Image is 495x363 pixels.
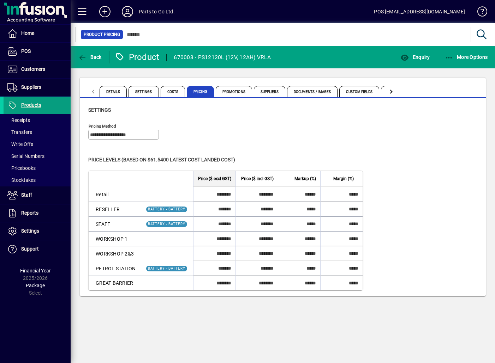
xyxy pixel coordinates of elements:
[21,228,39,234] span: Settings
[7,117,30,123] span: Receipts
[4,222,71,240] a: Settings
[89,276,140,290] td: GREAT BARRIER
[254,86,285,97] span: Suppliers
[4,174,71,186] a: Stocktakes
[4,25,71,42] a: Home
[89,216,140,231] td: STAFF
[374,6,465,17] div: POS [EMAIL_ADDRESS][DOMAIN_NAME]
[148,266,185,270] span: BATTERY - BATTERY
[129,86,159,97] span: Settings
[26,283,45,288] span: Package
[21,246,39,252] span: Support
[241,175,274,183] span: Price ($ incl GST)
[7,141,33,147] span: Write Offs
[21,84,41,90] span: Suppliers
[4,79,71,96] a: Suppliers
[472,1,486,24] a: Knowledge Base
[148,222,185,226] span: BATTERY - BATTERY
[71,51,109,63] app-page-header-button: Back
[4,204,71,222] a: Reports
[287,86,338,97] span: Documents / Images
[89,261,140,276] td: PETROL STATION
[88,157,235,162] span: Price levels (based on $61.5400 Latest cost landed cost)
[4,61,71,78] a: Customers
[4,138,71,150] a: Write Offs
[443,51,490,63] button: More Options
[21,210,38,216] span: Reports
[89,124,116,129] mat-label: Pricing method
[4,150,71,162] a: Serial Numbers
[21,102,41,108] span: Products
[88,107,111,113] span: Settings
[339,86,379,97] span: Custom Fields
[7,165,36,171] span: Pricebooks
[21,48,31,54] span: POS
[76,51,103,63] button: Back
[148,207,185,211] span: BATTERY - BATTERY
[7,153,44,159] span: Serial Numbers
[100,86,127,97] span: Details
[4,114,71,126] a: Receipts
[187,86,214,97] span: Pricing
[78,54,102,60] span: Back
[399,51,431,63] button: Enquiry
[89,187,140,202] td: Retail
[216,86,252,97] span: Promotions
[7,129,32,135] span: Transfers
[21,30,34,36] span: Home
[4,126,71,138] a: Transfers
[4,162,71,174] a: Pricebooks
[333,175,354,183] span: Margin (%)
[174,52,271,63] div: 670003 - PS12120L (12V, 12AH) VRLA
[4,186,71,204] a: Staff
[445,54,488,60] span: More Options
[294,175,316,183] span: Markup (%)
[4,240,71,258] a: Support
[84,31,120,38] span: Product Pricing
[21,66,45,72] span: Customers
[116,5,139,18] button: Profile
[161,86,185,97] span: Costs
[115,51,160,63] div: Product
[94,5,116,18] button: Add
[89,231,140,246] td: WORKSHOP 1
[400,54,430,60] span: Enquiry
[139,6,175,17] div: Parts to Go Ltd.
[89,202,140,216] td: RESELLER
[89,246,140,261] td: WORKSHOP 2&3
[4,43,71,60] a: POS
[7,177,36,183] span: Stocktakes
[381,86,410,97] span: Website
[21,192,32,198] span: Staff
[198,175,231,183] span: Price ($ excl GST)
[20,268,51,273] span: Financial Year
